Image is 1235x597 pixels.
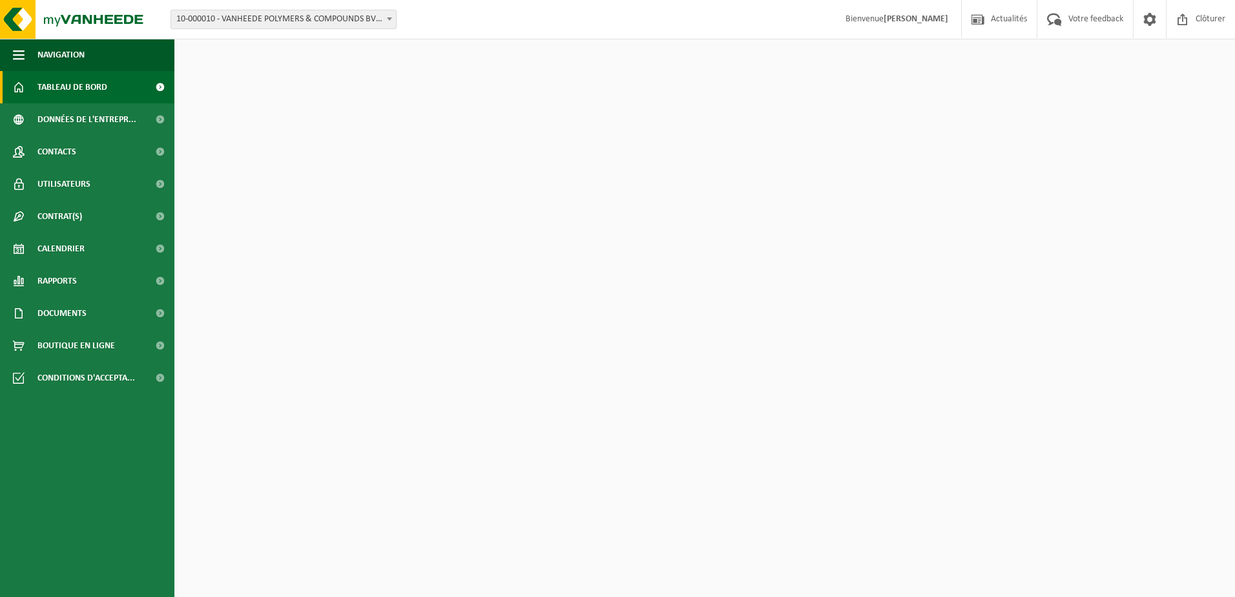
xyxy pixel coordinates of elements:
span: Données de l'entrepr... [37,103,136,136]
span: Utilisateurs [37,168,90,200]
span: Boutique en ligne [37,330,115,362]
span: Tableau de bord [37,71,107,103]
strong: [PERSON_NAME] [884,14,948,24]
span: 10-000010 - VANHEEDE POLYMERS & COMPOUNDS BV - DOTTIGNIES [171,10,397,29]
span: Documents [37,297,87,330]
span: Contrat(s) [37,200,82,233]
span: Calendrier [37,233,85,265]
span: Rapports [37,265,77,297]
span: 10-000010 - VANHEEDE POLYMERS & COMPOUNDS BV - DOTTIGNIES [171,10,396,28]
span: Navigation [37,39,85,71]
span: Contacts [37,136,76,168]
span: Conditions d'accepta... [37,362,135,394]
